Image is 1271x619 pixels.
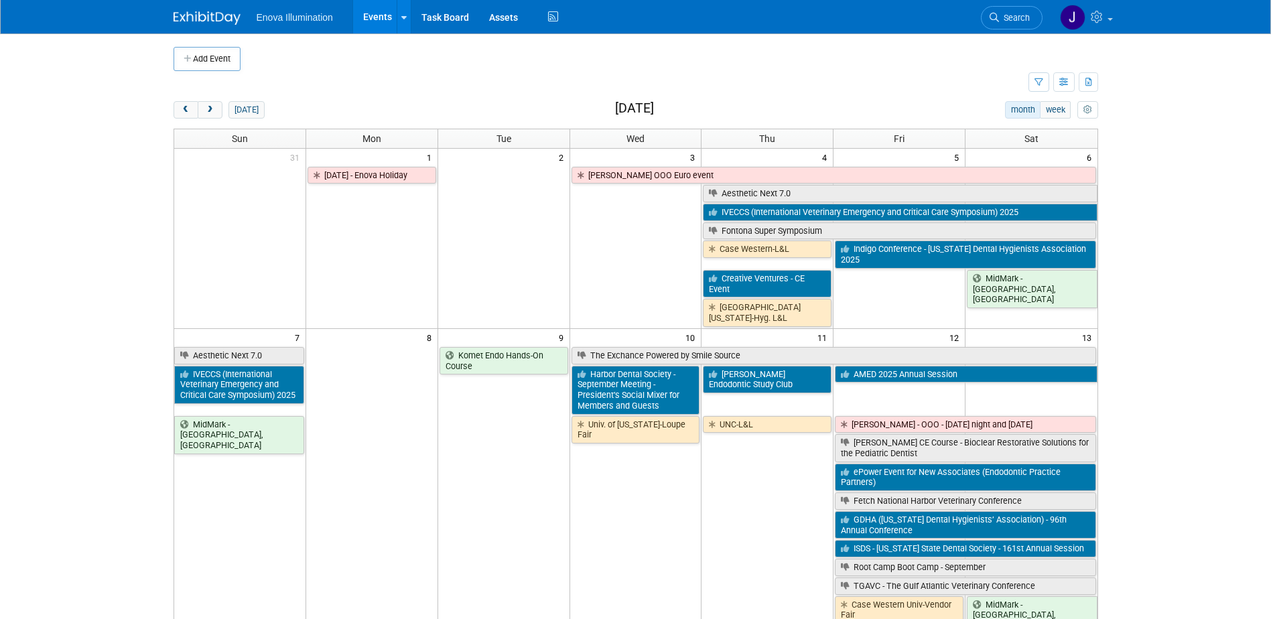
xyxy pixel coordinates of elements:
[703,240,831,258] a: Case Western-L&L
[425,329,438,346] span: 8
[308,167,436,184] a: [DATE] - Enova Holiday
[557,329,570,346] span: 9
[816,329,833,346] span: 11
[999,13,1030,23] span: Search
[174,101,198,119] button: prev
[835,559,1095,576] a: Root Camp Boot Camp - September
[703,185,1097,202] a: Aesthetic Next 7.0
[232,133,248,144] span: Sun
[174,11,241,25] img: ExhibitDay
[759,133,775,144] span: Thu
[289,149,306,165] span: 31
[835,416,1095,433] a: [PERSON_NAME] - OOO - [DATE] night and [DATE]
[835,577,1095,595] a: TGAVC - The Gulf Atlantic Veterinary Conference
[572,366,700,415] a: Harbor Dental Society - September Meeting - President’s Social Mixer for Members and Guests
[174,366,304,404] a: IVECCS (International Veterinary Emergency and Critical Care Symposium) 2025
[953,149,965,165] span: 5
[572,167,1096,184] a: [PERSON_NAME] OOO Euro event
[198,101,222,119] button: next
[835,492,1095,510] a: Fetch National Harbor Veterinary Conference
[835,540,1095,557] a: ISDS - [US_STATE] State Dental Society - 161st Annual Session
[703,204,1097,221] a: IVECCS (International Veterinary Emergency and Critical Care Symposium) 2025
[293,329,306,346] span: 7
[703,222,1095,240] a: Fontona Super Symposium
[228,101,264,119] button: [DATE]
[1085,149,1097,165] span: 6
[703,299,831,326] a: [GEOGRAPHIC_DATA][US_STATE]-Hyg. L&L
[1081,329,1097,346] span: 13
[703,416,831,433] a: UNC-L&L
[835,464,1095,491] a: ePower Event for New Associates (Endodontic Practice Partners)
[821,149,833,165] span: 4
[835,366,1097,383] a: AMED 2025 Annual Session
[967,270,1097,308] a: MidMark - [GEOGRAPHIC_DATA], [GEOGRAPHIC_DATA]
[1040,101,1071,119] button: week
[257,12,333,23] span: Enova Illumination
[684,329,701,346] span: 10
[425,149,438,165] span: 1
[948,329,965,346] span: 12
[689,149,701,165] span: 3
[1024,133,1039,144] span: Sat
[1005,101,1041,119] button: month
[440,347,568,374] a: Komet Endo Hands-On Course
[835,511,1095,539] a: GDHA ([US_STATE] Dental Hygienists’ Association) - 96th Annual Conference
[615,101,654,116] h2: [DATE]
[835,240,1095,268] a: Indigo Conference - [US_STATE] Dental Hygienists Association 2025
[835,434,1095,462] a: [PERSON_NAME] CE Course - Bioclear Restorative Solutions for the Pediatric Dentist
[362,133,381,144] span: Mon
[626,133,645,144] span: Wed
[174,47,241,71] button: Add Event
[703,366,831,393] a: [PERSON_NAME] Endodontic Study Club
[496,133,511,144] span: Tue
[1077,101,1097,119] button: myCustomButton
[703,270,831,297] a: Creative Ventures - CE Event
[572,347,1096,364] a: The Exchance Powered by Smile Source
[557,149,570,165] span: 2
[1060,5,1085,30] img: Janelle Tlusty
[894,133,905,144] span: Fri
[572,416,700,443] a: Univ. of [US_STATE]-Loupe Fair
[1083,106,1092,115] i: Personalize Calendar
[981,6,1043,29] a: Search
[174,347,304,364] a: Aesthetic Next 7.0
[174,416,304,454] a: MidMark - [GEOGRAPHIC_DATA], [GEOGRAPHIC_DATA]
